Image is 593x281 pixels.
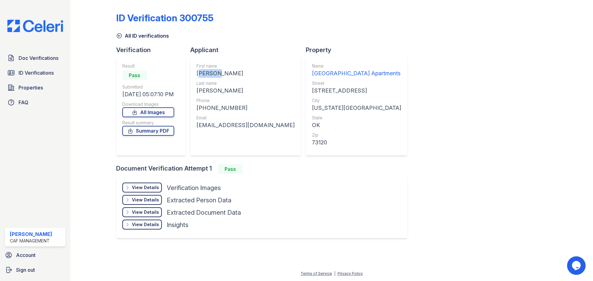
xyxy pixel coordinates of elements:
[122,101,174,107] div: Download Images
[19,99,28,106] span: FAQ
[5,81,65,94] a: Properties
[5,52,65,64] a: Doc Verifications
[167,208,241,217] div: Extracted Document Data
[334,271,335,276] div: |
[196,97,295,104] div: Phone
[190,46,306,54] div: Applicant
[2,249,68,261] a: Account
[116,46,190,54] div: Verification
[312,80,401,86] div: Street
[167,196,231,205] div: Extracted Person Data
[196,63,295,69] div: First name
[19,69,54,76] span: ID Verifications
[122,63,174,69] div: Result
[312,115,401,121] div: State
[132,197,159,203] div: View Details
[312,138,401,147] div: 73120
[167,221,188,229] div: Insights
[132,221,159,228] div: View Details
[196,104,295,112] div: [PHONE_NUMBER]
[116,12,213,23] div: ID Verification 300755
[122,107,174,117] a: All Images
[196,115,295,121] div: Email
[312,132,401,138] div: Zip
[196,69,295,78] div: [PERSON_NAME]
[122,70,147,80] div: Pass
[301,271,332,276] a: Terms of Service
[167,184,221,192] div: Verification Images
[312,69,401,78] div: [GEOGRAPHIC_DATA] Apartments
[312,121,401,130] div: OK
[567,256,587,275] iframe: chat widget
[196,80,295,86] div: Last name
[122,126,174,136] a: Summary PDF
[312,63,401,69] div: Name
[116,164,412,174] div: Document Verification Attempt 1
[312,97,401,104] div: City
[19,54,58,62] span: Doc Verifications
[312,104,401,112] div: [US_STATE][GEOGRAPHIC_DATA]
[196,86,295,95] div: [PERSON_NAME]
[338,271,363,276] a: Privacy Policy
[19,84,43,91] span: Properties
[10,230,52,238] div: [PERSON_NAME]
[132,184,159,191] div: View Details
[2,264,68,276] a: Sign out
[122,90,174,99] div: [DATE] 05:07:10 PM
[312,63,401,78] a: Name [GEOGRAPHIC_DATA] Apartments
[122,84,174,90] div: Submitted
[196,121,295,130] div: [EMAIL_ADDRESS][DOMAIN_NAME]
[122,120,174,126] div: Result summary
[10,238,52,244] div: CAF Management
[16,251,36,259] span: Account
[2,20,68,32] img: CE_Logo_Blue-a8612792a0a2168367f1c8372b55b34899dd931a85d93a1a3d3e32e68fde9ad4.png
[116,32,169,39] a: All ID verifications
[16,266,35,274] span: Sign out
[5,96,65,109] a: FAQ
[306,46,412,54] div: Property
[132,209,159,215] div: View Details
[218,164,243,174] div: Pass
[5,67,65,79] a: ID Verifications
[312,86,401,95] div: [STREET_ADDRESS]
